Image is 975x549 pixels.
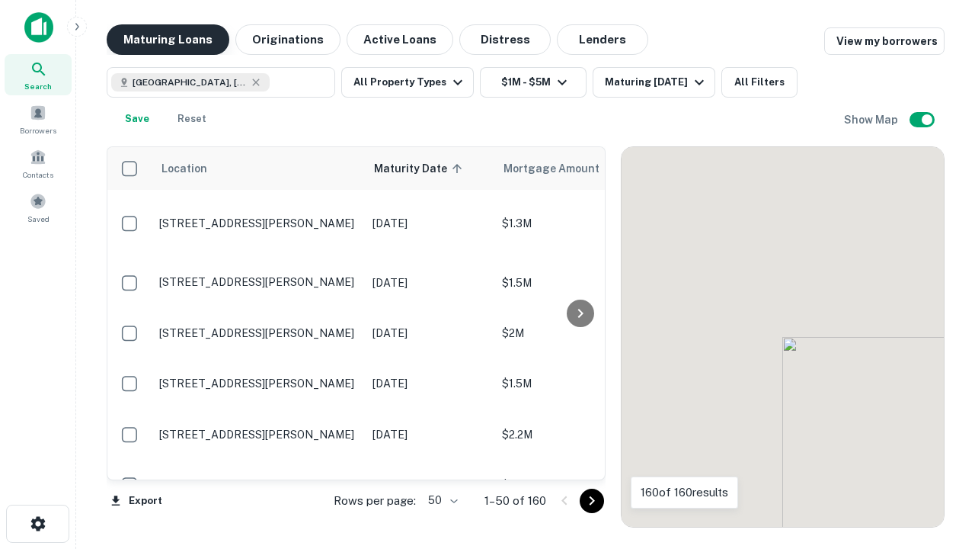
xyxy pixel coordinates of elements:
[113,104,161,134] button: Save your search to get updates of matches that match your search criteria.
[372,325,487,342] p: [DATE]
[721,67,798,98] button: All Filters
[580,489,604,513] button: Go to next page
[168,104,216,134] button: Reset
[502,325,654,342] p: $2M
[480,67,587,98] button: $1M - $5M
[503,159,619,178] span: Mortgage Amount
[824,27,945,55] a: View my borrowers
[27,213,50,225] span: Saved
[133,75,247,89] span: [GEOGRAPHIC_DATA], [GEOGRAPHIC_DATA], [GEOGRAPHIC_DATA]
[372,477,487,493] p: [DATE]
[161,159,207,178] span: Location
[159,478,357,492] p: [STREET_ADDRESS][PERSON_NAME]
[372,274,487,291] p: [DATE]
[159,428,357,441] p: [STREET_ADDRESS][PERSON_NAME]
[593,67,715,98] button: Maturing [DATE]
[5,187,72,228] a: Saved
[494,147,662,190] th: Mortgage Amount
[341,67,474,98] button: All Property Types
[622,147,944,527] div: 0 0
[502,477,654,493] p: $1.3M
[641,483,728,502] p: 160 of 160 results
[5,98,72,140] a: Borrowers
[159,275,357,289] p: [STREET_ADDRESS][PERSON_NAME]
[502,215,654,232] p: $1.3M
[5,143,72,184] a: Contacts
[24,80,52,92] span: Search
[502,274,654,291] p: $1.5M
[235,24,340,55] button: Originations
[347,24,453,55] button: Active Loans
[372,375,487,392] p: [DATE]
[23,169,53,181] span: Contacts
[899,427,975,500] iframe: Chat Widget
[159,326,357,340] p: [STREET_ADDRESS][PERSON_NAME]
[372,426,487,443] p: [DATE]
[107,490,166,512] button: Export
[5,54,72,95] a: Search
[24,12,53,43] img: capitalize-icon.png
[334,492,416,510] p: Rows per page:
[502,426,654,443] p: $2.2M
[459,24,551,55] button: Distress
[605,73,708,91] div: Maturing [DATE]
[557,24,648,55] button: Lenders
[159,377,357,390] p: [STREET_ADDRESS][PERSON_NAME]
[20,124,56,136] span: Borrowers
[422,490,460,512] div: 50
[365,147,494,190] th: Maturity Date
[844,111,900,128] h6: Show Map
[372,215,487,232] p: [DATE]
[502,375,654,392] p: $1.5M
[374,159,467,178] span: Maturity Date
[152,147,365,190] th: Location
[159,217,357,230] p: [STREET_ADDRESS][PERSON_NAME]
[107,24,229,55] button: Maturing Loans
[484,492,546,510] p: 1–50 of 160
